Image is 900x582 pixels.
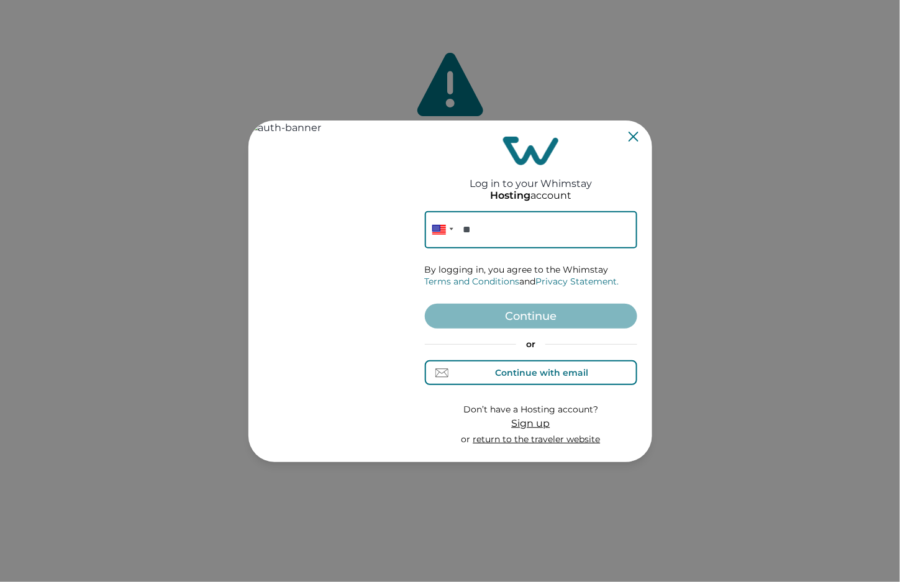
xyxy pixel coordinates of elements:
p: or [425,339,637,351]
img: login-logo [503,137,559,165]
button: Continue with email [425,360,637,385]
a: Privacy Statement. [536,276,619,287]
button: Close [629,132,639,142]
img: auth-banner [248,120,410,462]
p: account [490,189,571,202]
p: By logging in, you agree to the Whimstay and [425,264,637,288]
a: return to the traveler website [473,434,601,445]
p: Don’t have a Hosting account? [461,404,601,416]
p: or [461,434,601,446]
p: Hosting [490,189,530,202]
div: United States: + 1 [425,211,457,248]
button: Continue [425,304,637,329]
h2: Log in to your Whimstay [470,165,592,189]
a: Terms and Conditions [425,276,520,287]
div: Continue with email [495,368,588,378]
span: Sign up [512,417,550,429]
